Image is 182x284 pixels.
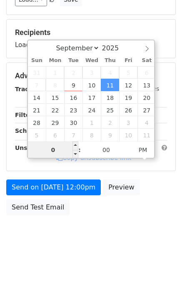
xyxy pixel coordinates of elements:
span: October 8, 2025 [82,129,101,141]
span: Mon [46,58,64,63]
span: : [78,142,81,158]
span: September 4, 2025 [101,66,119,79]
span: September 19, 2025 [119,91,137,104]
span: October 1, 2025 [82,116,101,129]
span: September 15, 2025 [46,91,64,104]
input: Minute [81,142,132,158]
span: October 11, 2025 [137,129,156,141]
span: Wed [82,58,101,63]
span: October 5, 2025 [28,129,46,141]
a: Preview [103,179,140,195]
span: September 6, 2025 [137,66,156,79]
span: September 26, 2025 [119,104,137,116]
span: September 16, 2025 [64,91,82,104]
span: September 10, 2025 [82,79,101,91]
span: September 23, 2025 [64,104,82,116]
span: September 13, 2025 [137,79,156,91]
span: September 12, 2025 [119,79,137,91]
span: September 30, 2025 [64,116,82,129]
strong: Schedule [15,127,45,134]
span: September 28, 2025 [28,116,46,129]
span: September 5, 2025 [119,66,137,79]
span: September 1, 2025 [46,66,64,79]
h5: Recipients [15,28,167,37]
span: Click to toggle [132,142,155,158]
span: Thu [101,58,119,63]
input: Hour [28,142,79,158]
span: Sat [137,58,156,63]
span: September 25, 2025 [101,104,119,116]
span: October 2, 2025 [101,116,119,129]
span: September 3, 2025 [82,66,101,79]
span: September 29, 2025 [46,116,64,129]
span: September 24, 2025 [82,104,101,116]
iframe: Chat Widget [140,244,182,284]
span: Sun [28,58,46,63]
span: August 31, 2025 [28,66,46,79]
strong: Unsubscribe [15,144,56,151]
div: Loading... [15,28,167,50]
span: September 9, 2025 [64,79,82,91]
span: October 9, 2025 [101,129,119,141]
span: September 27, 2025 [137,104,156,116]
h5: Advanced [15,71,167,80]
a: Send Test Email [6,199,70,215]
a: Copy unsubscribe link [56,154,131,162]
span: September 2, 2025 [64,66,82,79]
span: Tue [64,58,82,63]
span: September 20, 2025 [137,91,156,104]
span: October 10, 2025 [119,129,137,141]
span: September 14, 2025 [28,91,46,104]
span: September 8, 2025 [46,79,64,91]
span: October 4, 2025 [137,116,156,129]
strong: Filters [15,112,36,118]
span: September 21, 2025 [28,104,46,116]
span: October 3, 2025 [119,116,137,129]
strong: Tracking [15,86,43,92]
span: October 6, 2025 [46,129,64,141]
span: October 7, 2025 [64,129,82,141]
span: Fri [119,58,137,63]
span: September 18, 2025 [101,91,119,104]
span: September 17, 2025 [82,91,101,104]
input: Year [100,44,130,52]
span: September 7, 2025 [28,79,46,91]
span: September 22, 2025 [46,104,64,116]
a: Send on [DATE] 12:00pm [6,179,101,195]
span: September 11, 2025 [101,79,119,91]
